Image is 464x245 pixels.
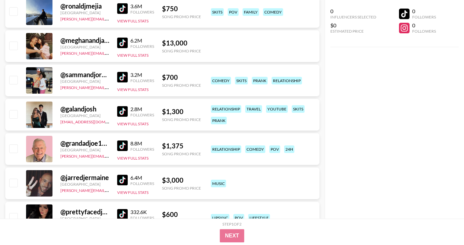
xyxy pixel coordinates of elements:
a: [PERSON_NAME][EMAIL_ADDRESS][DOMAIN_NAME] [60,152,158,159]
div: 3.6M [130,3,154,10]
div: Followers [412,29,436,34]
img: TikTok [117,38,128,48]
div: @ galandjosh [60,105,109,113]
div: Followers [412,15,436,19]
div: 0 [330,8,376,15]
div: 332.6K [130,209,154,215]
div: 6.4M [130,174,154,181]
div: $ 600 [162,210,201,219]
img: TikTok [117,72,128,82]
div: prank [252,77,268,84]
div: Estimated Price [330,29,376,34]
a: [PERSON_NAME][EMAIL_ADDRESS][DOMAIN_NAME] [60,15,158,21]
div: pov [269,145,280,153]
div: [GEOGRAPHIC_DATA] [60,45,109,49]
img: TikTok [117,175,128,185]
div: Song Promo Price [162,117,201,122]
div: $0 [330,22,376,29]
img: TikTok [117,209,128,220]
div: skits [235,77,248,84]
div: pov [233,214,244,222]
div: pov [228,8,239,16]
div: 0 [412,22,436,29]
div: relationship [211,105,241,113]
div: Followers [130,181,154,186]
div: Influencers Selected [330,15,376,19]
div: youtube [266,105,288,113]
div: [GEOGRAPHIC_DATA] [60,113,109,118]
div: $ 13,000 [162,39,201,47]
div: lifestyle [248,214,270,222]
div: $ 1,300 [162,107,201,116]
div: 3.2M [130,72,154,78]
button: View Full Stats [117,121,149,126]
div: Followers [130,10,154,15]
div: skits [292,105,305,113]
div: Followers [130,44,154,49]
button: View Full Stats [117,156,149,161]
a: [PERSON_NAME][EMAIL_ADDRESS][DOMAIN_NAME] [60,187,158,193]
div: lipsync [211,214,229,222]
div: Song Promo Price [162,186,201,191]
div: @ prettyfacedjamie [60,208,109,216]
div: 8.8M [130,140,154,147]
div: $ 1,375 [162,142,201,150]
div: @ meghanandjack [60,36,109,45]
div: 2.8M [130,106,154,112]
button: Next [220,229,245,242]
button: View Full Stats [117,190,149,195]
div: $ 3,000 [162,176,201,184]
a: [PERSON_NAME][EMAIL_ADDRESS][DOMAIN_NAME] [60,84,158,90]
div: 0 [412,8,436,15]
div: 6.2M [130,37,154,44]
div: Song Promo Price [162,48,201,53]
div: [GEOGRAPHIC_DATA] [60,147,109,152]
div: @ jarredjermaine [60,173,109,182]
div: $ 700 [162,73,201,81]
div: comedy [263,8,283,16]
div: relationship [272,77,302,84]
div: [GEOGRAPHIC_DATA] [60,216,109,221]
div: comedy [245,145,265,153]
div: relationship [211,145,241,153]
button: View Full Stats [117,53,149,58]
iframe: Drift Widget Chat Controller [431,212,456,237]
div: music [211,180,226,187]
div: Followers [130,112,154,117]
div: comedy [211,77,231,84]
div: Step 1 of 2 [222,222,242,227]
img: TikTok [117,140,128,151]
div: Followers [130,147,154,152]
div: @ sammandjordan [60,71,109,79]
a: [PERSON_NAME][EMAIL_ADDRESS][DOMAIN_NAME] [60,49,158,56]
button: View Full Stats [117,18,149,23]
img: TikTok [117,3,128,14]
div: travel [245,105,262,113]
div: Followers [130,78,154,83]
div: Song Promo Price [162,151,201,156]
button: View Full Stats [117,87,149,92]
div: prank [211,117,227,124]
div: [GEOGRAPHIC_DATA] [60,182,109,187]
div: family [243,8,259,16]
div: @ grandadjoe1933 [60,139,109,147]
img: TikTok [117,106,128,117]
div: Followers [130,215,154,220]
div: skits [211,8,224,16]
div: Song Promo Price [162,83,201,88]
div: @ ronaldjmejia [60,2,109,10]
a: [EMAIL_ADDRESS][DOMAIN_NAME] [60,118,127,124]
div: [GEOGRAPHIC_DATA] [60,10,109,15]
div: 24h [284,145,294,153]
div: Song Promo Price [162,14,201,19]
div: [GEOGRAPHIC_DATA] [60,79,109,84]
div: $ 750 [162,5,201,13]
